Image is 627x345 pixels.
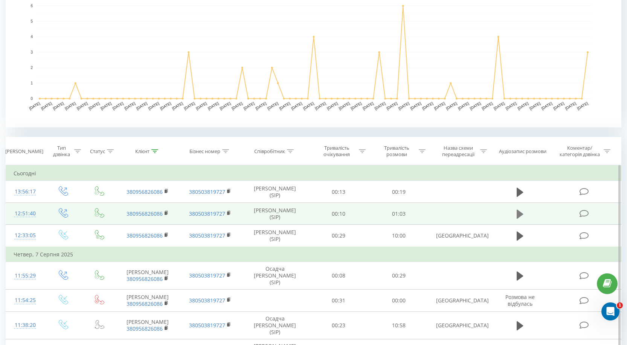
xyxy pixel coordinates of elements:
[64,101,76,110] text: [DATE]
[308,262,369,290] td: 00:08
[499,148,546,155] div: Аудіозапис розмови
[14,206,37,221] div: 12:51:40
[31,97,33,101] text: 0
[31,66,33,70] text: 2
[374,101,386,110] text: [DATE]
[558,145,602,158] div: Коментар/категорія дзвінка
[308,225,369,247] td: 00:29
[362,101,374,110] text: [DATE]
[243,101,255,110] text: [DATE]
[369,311,429,339] td: 10:58
[369,203,429,225] td: 01:03
[429,225,491,247] td: [GEOGRAPHIC_DATA]
[326,101,339,110] text: [DATE]
[241,225,309,247] td: [PERSON_NAME] (SIP)
[493,101,505,110] text: [DATE]
[308,290,369,311] td: 00:31
[369,262,429,290] td: 00:29
[577,101,589,110] text: [DATE]
[308,311,369,339] td: 00:23
[398,101,410,110] text: [DATE]
[51,145,72,158] div: Тип дзвінка
[231,101,243,110] text: [DATE]
[5,148,43,155] div: [PERSON_NAME]
[308,181,369,203] td: 00:13
[377,145,417,158] div: Тривалість розмови
[564,101,577,110] text: [DATE]
[189,232,225,239] a: 380503819727
[338,101,351,110] text: [DATE]
[302,101,315,110] text: [DATE]
[505,293,535,307] span: Розмова не відбулась
[410,101,422,110] text: [DATE]
[189,297,225,304] a: 380503819727
[14,228,37,243] div: 12:33:05
[541,101,553,110] text: [DATE]
[241,203,309,225] td: [PERSON_NAME] (SIP)
[279,101,291,110] text: [DATE]
[219,101,232,110] text: [DATE]
[135,148,150,155] div: Клієнт
[529,101,541,110] text: [DATE]
[369,181,429,203] td: 00:19
[100,101,112,110] text: [DATE]
[124,101,136,110] text: [DATE]
[601,302,619,320] iframe: Intercom live chat
[127,232,163,239] a: 380956826086
[505,101,517,110] text: [DATE]
[189,210,225,217] a: 380503819727
[369,225,429,247] td: 10:00
[127,300,163,307] a: 380956826086
[148,101,160,110] text: [DATE]
[127,210,163,217] a: 380956826086
[31,50,33,54] text: 3
[207,101,220,110] text: [DATE]
[171,101,184,110] text: [DATE]
[88,101,101,110] text: [DATE]
[241,262,309,290] td: Осадча [PERSON_NAME] (SIP)
[90,148,105,155] div: Статус
[195,101,207,110] text: [DATE]
[31,81,33,85] text: 1
[386,101,398,110] text: [DATE]
[127,188,163,195] a: 380956826086
[254,148,285,155] div: Співробітник
[267,101,279,110] text: [DATE]
[429,290,491,311] td: [GEOGRAPHIC_DATA]
[31,35,33,39] text: 4
[189,272,225,279] a: 380503819727
[14,318,37,333] div: 11:38:20
[189,322,225,329] a: 380503819727
[189,188,225,195] a: 380503819727
[6,247,621,262] td: Четвер, 7 Серпня 2025
[31,19,33,23] text: 5
[136,101,148,110] text: [DATE]
[314,101,327,110] text: [DATE]
[116,262,179,290] td: [PERSON_NAME]
[31,4,33,8] text: 6
[112,101,124,110] text: [DATE]
[369,290,429,311] td: 00:00
[617,302,623,308] span: 1
[127,325,163,332] a: 380956826086
[241,181,309,203] td: [PERSON_NAME] (SIP)
[116,311,179,339] td: [PERSON_NAME]
[14,184,37,199] div: 13:56:17
[255,101,267,110] text: [DATE]
[28,101,41,110] text: [DATE]
[14,268,37,283] div: 11:55:29
[52,101,65,110] text: [DATE]
[159,101,172,110] text: [DATE]
[189,148,220,155] div: Бізнес номер
[76,101,88,110] text: [DATE]
[183,101,196,110] text: [DATE]
[433,101,446,110] text: [DATE]
[438,145,478,158] div: Назва схеми переадресації
[445,101,458,110] text: [DATE]
[14,293,37,308] div: 11:54:25
[116,290,179,311] td: [PERSON_NAME]
[241,311,309,339] td: Осадча [PERSON_NAME] (SIP)
[457,101,470,110] text: [DATE]
[481,101,493,110] text: [DATE]
[517,101,529,110] text: [DATE]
